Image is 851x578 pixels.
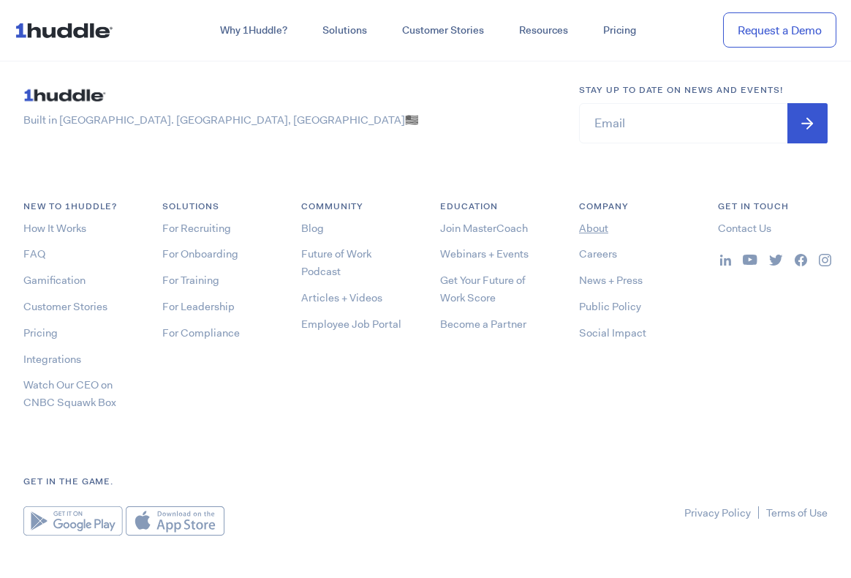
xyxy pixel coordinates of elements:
a: For Training [162,273,219,288]
input: Email [579,103,828,143]
img: ... [23,83,111,107]
img: ... [795,254,807,266]
a: Employee Job Portal [301,317,401,331]
img: ... [769,255,783,266]
h6: COMPANY [579,200,689,214]
a: Privacy Policy [684,506,751,520]
a: Gamification [23,273,86,288]
a: Terms of Use [766,506,828,520]
h6: COMMUNITY [301,200,411,214]
img: ... [15,16,119,44]
a: FAQ [23,247,45,261]
h6: Get in the game. [23,475,828,489]
img: ... [720,255,731,266]
input: Submit [787,103,828,143]
p: Built in [GEOGRAPHIC_DATA]. [GEOGRAPHIC_DATA], [GEOGRAPHIC_DATA] [23,113,550,128]
a: How It Works [23,221,86,236]
a: For Onboarding [162,247,238,261]
a: Integrations [23,352,81,367]
img: Google Play Store [23,506,123,536]
img: ... [819,254,831,266]
a: Join MasterCoach [440,221,528,236]
a: Watch Our CEO on CNBC Squawk Box [23,378,116,410]
a: Customer Stories [23,299,107,314]
a: Resources [502,18,586,44]
a: Public Policy [579,299,641,314]
a: For Recruiting [162,221,231,236]
h6: Education [440,200,550,214]
h6: NEW TO 1HUDDLE? [23,200,133,214]
a: Careers [579,247,617,261]
h6: Solutions [162,200,272,214]
span: 🇺🇸 [405,113,419,127]
a: Customer Stories [385,18,502,44]
a: Solutions [305,18,385,44]
a: About [579,221,608,236]
a: Future of Work Podcast [301,247,371,279]
a: Contact Us [718,221,771,236]
a: Blog [301,221,324,236]
a: For Compliance [162,326,240,340]
a: Pricing [23,326,58,340]
a: For Leadership [162,299,235,314]
a: Request a Demo [723,12,836,48]
a: Become a Partner [440,317,526,331]
a: Articles + Videos [301,290,382,305]
img: Apple App Store [126,506,224,536]
a: Get Your Future of Work Score [440,273,526,305]
a: Why 1Huddle? [203,18,305,44]
a: Social Impact [579,326,646,340]
a: Webinars + Events [440,247,529,261]
img: ... [743,255,757,265]
a: Pricing [586,18,654,44]
h6: Get in Touch [718,200,828,214]
h6: Stay up to date on news and events! [579,83,828,97]
a: News + Press [579,273,643,288]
